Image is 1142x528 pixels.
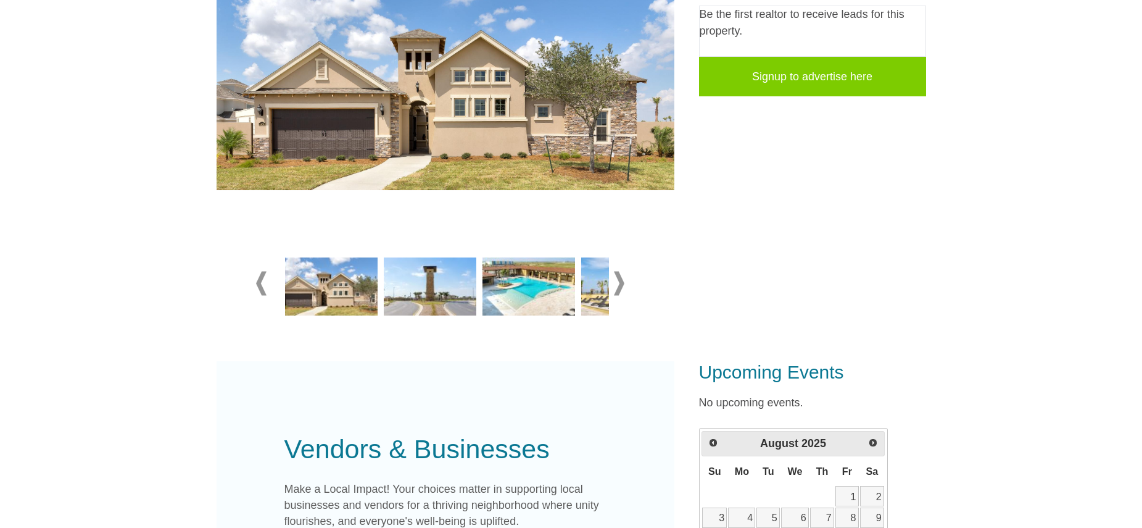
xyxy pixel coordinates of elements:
[860,508,884,528] a: 9
[708,466,721,477] span: Sunday
[699,395,926,411] p: No upcoming events.
[866,466,878,477] span: Saturday
[763,466,774,477] span: Tuesday
[781,508,809,528] a: 6
[842,466,852,477] span: Friday
[702,508,727,528] a: 3
[735,466,749,477] span: Monday
[699,361,926,383] h3: Upcoming Events
[860,486,884,506] a: 2
[699,57,926,96] a: Signup to advertise here
[284,429,606,469] div: Vendors & Businesses
[863,433,883,453] a: Next
[760,437,798,450] span: August
[801,437,826,450] span: 2025
[728,508,755,528] a: 4
[835,508,859,528] a: 8
[788,466,803,477] span: Wednesday
[835,486,859,506] a: 1
[756,508,780,528] a: 5
[700,6,925,40] p: Be the first realtor to receive leads for this property.
[703,433,723,453] a: Prev
[810,508,834,528] a: 7
[868,438,878,448] span: Next
[708,438,718,448] span: Prev
[816,466,829,477] span: Thursday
